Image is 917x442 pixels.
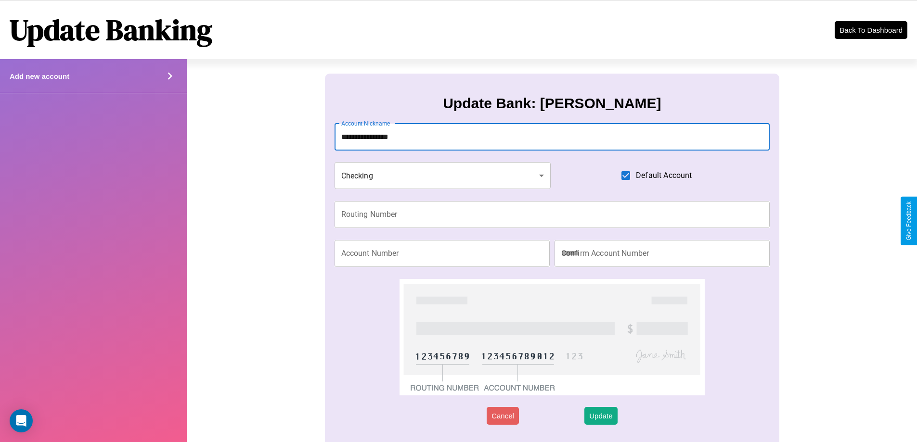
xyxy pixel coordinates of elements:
h4: Add new account [10,72,69,80]
h3: Update Bank: [PERSON_NAME] [443,95,661,112]
span: Default Account [636,170,692,181]
div: Checking [335,162,551,189]
div: Open Intercom Messenger [10,409,33,432]
label: Account Nickname [341,119,390,127]
button: Cancel [487,407,519,425]
h1: Update Banking [10,10,212,50]
div: Give Feedback [905,202,912,240]
button: Update [584,407,617,425]
img: check [400,279,704,395]
button: Back To Dashboard [835,21,907,39]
